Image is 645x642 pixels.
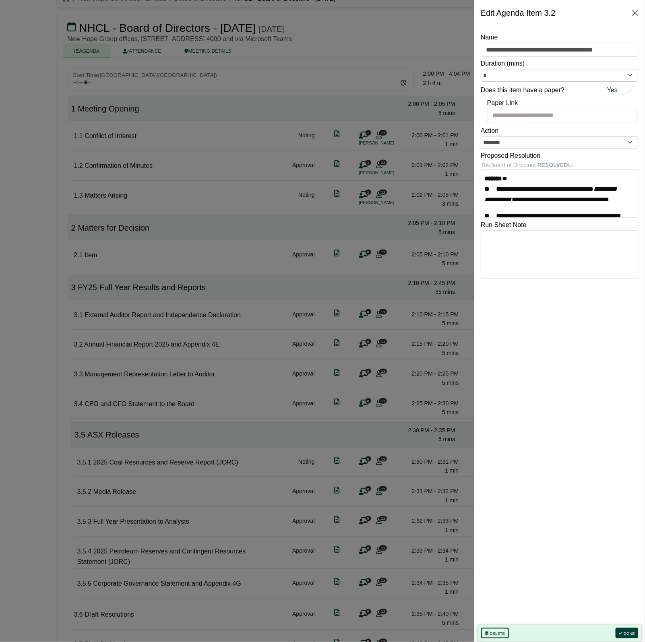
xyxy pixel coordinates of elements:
button: Done [616,628,638,638]
button: Delete [481,628,509,638]
label: Action [481,126,498,136]
label: Proposed Resolution [481,151,541,161]
div: The Board of Directors to: [481,161,639,169]
label: Run Sheet Note [481,220,527,230]
label: Name [481,32,498,43]
b: RESOLVED [537,162,568,168]
label: Duration (mins) [481,58,525,69]
label: Paper Link [487,98,518,108]
label: Does this item have a paper? [481,85,564,95]
span: Yes [607,85,618,95]
button: Close [629,6,642,19]
div: Edit Agenda Item 3.2 [481,6,556,19]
